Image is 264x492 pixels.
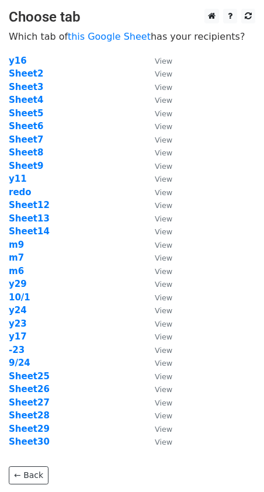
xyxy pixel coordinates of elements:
small: View [155,241,172,250]
a: Sheet2 [9,68,43,79]
a: Sheet30 [9,436,50,447]
a: View [143,358,172,368]
a: Sheet9 [9,161,43,171]
a: Sheet3 [9,82,43,92]
small: View [155,227,172,236]
small: View [155,201,172,210]
a: View [143,384,172,394]
a: View [143,410,172,421]
a: View [143,187,172,198]
a: m7 [9,252,24,263]
a: View [143,200,172,210]
h3: Choose tab [9,9,255,26]
a: Sheet13 [9,213,50,224]
small: View [155,136,172,144]
a: Sheet12 [9,200,50,210]
a: View [143,292,172,303]
a: -23 [9,345,25,355]
a: View [143,436,172,447]
small: View [155,425,172,434]
small: View [155,148,172,157]
small: View [155,306,172,315]
a: Sheet6 [9,121,43,131]
a: Sheet14 [9,226,50,237]
a: y11 [9,174,27,184]
a: Sheet25 [9,371,50,382]
a: View [143,56,172,66]
small: View [155,122,172,131]
a: this Google Sheet [68,31,151,42]
a: View [143,147,172,158]
small: View [155,70,172,78]
a: Sheet29 [9,424,50,434]
small: View [155,162,172,171]
a: View [143,252,172,263]
p: Which tab of has your recipients? [9,30,255,43]
a: Sheet8 [9,147,43,158]
a: ← Back [9,466,48,484]
a: View [143,82,172,92]
a: View [143,318,172,329]
a: y23 [9,318,27,329]
a: View [143,305,172,316]
small: View [155,332,172,341]
a: View [143,240,172,250]
a: Sheet4 [9,95,43,105]
a: y17 [9,331,27,342]
small: View [155,83,172,92]
small: View [155,267,172,276]
a: View [143,174,172,184]
small: View [155,96,172,105]
a: m9 [9,240,24,250]
small: View [155,411,172,420]
strong: Sheet28 [9,410,50,421]
a: y29 [9,279,27,289]
a: 9/24 [9,358,30,368]
small: View [155,109,172,118]
a: 10/1 [9,292,30,303]
a: m6 [9,266,24,276]
a: y16 [9,56,27,66]
a: Sheet5 [9,108,43,119]
small: View [155,385,172,394]
a: View [143,95,172,105]
a: View [143,68,172,79]
a: View [143,226,172,237]
a: View [143,331,172,342]
small: View [155,57,172,65]
a: View [143,345,172,355]
a: View [143,279,172,289]
a: y24 [9,305,27,316]
a: redo [9,187,32,198]
a: Sheet27 [9,397,50,408]
small: View [155,359,172,368]
a: View [143,371,172,382]
small: View [155,280,172,289]
a: View [143,108,172,119]
a: View [143,121,172,131]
